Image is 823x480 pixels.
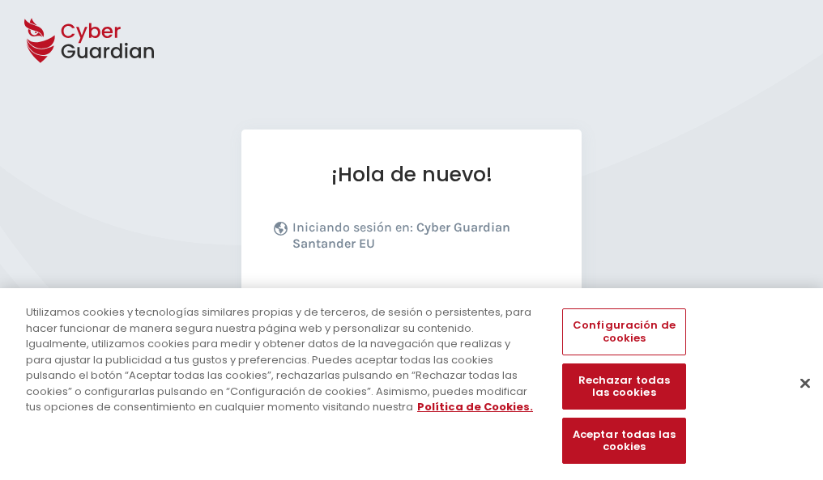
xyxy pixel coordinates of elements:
[26,304,538,415] div: Utilizamos cookies y tecnologías similares propias y de terceros, de sesión o persistentes, para ...
[274,162,549,187] h1: ¡Hola de nuevo!
[562,418,685,464] button: Aceptar todas las cookies
[417,399,533,414] a: Más información sobre su privacidad, se abre en una nueva pestaña
[562,363,685,410] button: Rechazar todas las cookies
[292,219,510,251] b: Cyber Guardian Santander EU
[292,219,545,260] p: Iniciando sesión en:
[562,308,685,355] button: Configuración de cookies, Abre el cuadro de diálogo del centro de preferencias.
[787,365,823,401] button: Cerrar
